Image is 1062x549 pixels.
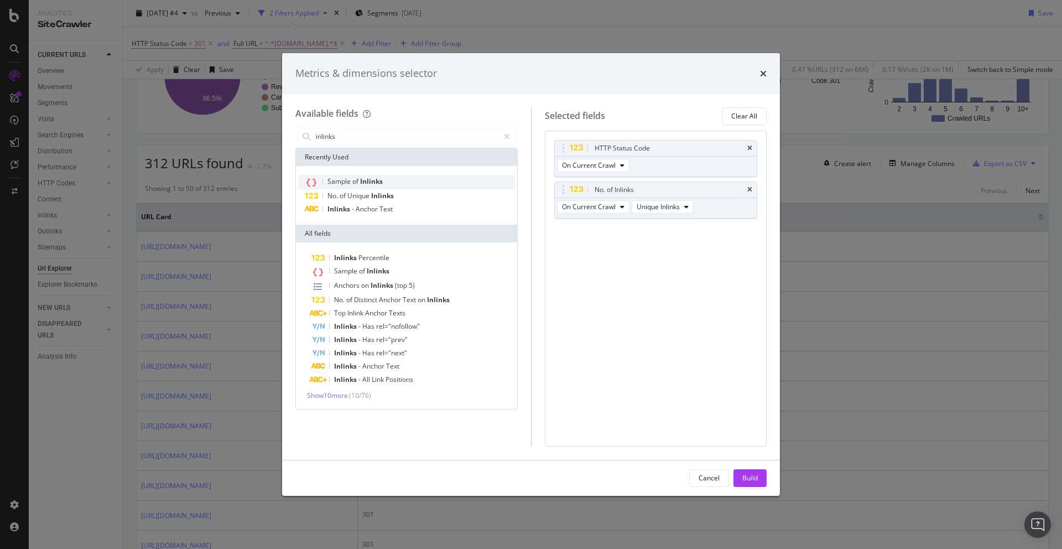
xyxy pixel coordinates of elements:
[295,107,358,120] div: Available fields
[334,335,358,344] span: Inlinks
[595,143,650,154] div: HTTP Status Code
[371,281,395,290] span: Inlinks
[389,308,405,318] span: Texts
[334,266,359,276] span: Sample
[282,53,780,496] div: modal
[356,204,379,214] span: Anchor
[346,295,354,304] span: of
[362,322,376,331] span: Has
[334,361,358,371] span: Inlinks
[352,177,360,186] span: of
[362,375,372,384] span: All
[731,111,757,121] div: Clear All
[760,66,767,81] div: times
[747,187,752,193] div: times
[379,295,403,304] span: Anchor
[358,322,362,331] span: -
[307,391,348,400] span: Show 10 more
[545,110,605,122] div: Selected fields
[334,253,358,262] span: Inlinks
[327,177,352,186] span: Sample
[367,266,389,276] span: Inlinks
[699,473,720,483] div: Cancel
[352,204,356,214] span: -
[359,266,367,276] span: of
[362,335,376,344] span: Has
[296,225,517,242] div: All fields
[334,281,361,290] span: Anchors
[427,295,450,304] span: Inlinks
[358,361,362,371] span: -
[418,295,427,304] span: on
[386,361,399,371] span: Text
[403,295,418,304] span: Text
[347,308,365,318] span: Inlink
[327,191,340,200] span: No.
[395,281,409,290] span: (top
[747,145,752,152] div: times
[365,308,389,318] span: Anchor
[340,191,347,200] span: of
[376,335,408,344] span: rel="prev"
[379,204,393,214] span: Text
[334,295,346,304] span: No.
[1024,511,1051,538] div: Open Intercom Messenger
[347,191,371,200] span: Unique
[358,335,362,344] span: -
[409,281,415,290] span: 5)
[296,148,517,166] div: Recently Used
[376,322,420,331] span: rel="nofollow"
[358,348,362,358] span: -
[315,128,499,145] input: Search by field name
[295,66,437,81] div: Metrics & dimensions selector
[358,253,389,262] span: Percentile
[632,200,694,214] button: Unique Inlinks
[562,160,616,170] span: On Current Crawl
[689,469,729,487] button: Cancel
[554,182,758,219] div: No. of InlinkstimesOn Current CrawlUnique Inlinks
[557,159,629,172] button: On Current Crawl
[733,469,767,487] button: Build
[334,322,358,331] span: Inlinks
[362,361,386,371] span: Anchor
[360,177,383,186] span: Inlinks
[349,391,371,400] span: ( 10 / 76 )
[742,473,758,483] div: Build
[376,348,407,358] span: rel="next"
[362,348,376,358] span: Has
[557,200,629,214] button: On Current Crawl
[554,140,758,177] div: HTTP Status CodetimesOn Current Crawl
[334,348,358,358] span: Inlinks
[361,281,371,290] span: on
[354,295,379,304] span: Distinct
[722,107,767,125] button: Clear All
[386,375,413,384] span: Positions
[595,184,634,195] div: No. of Inlinks
[372,375,386,384] span: Link
[371,191,394,200] span: Inlinks
[327,204,352,214] span: Inlinks
[358,375,362,384] span: -
[334,308,347,318] span: Top
[637,202,680,211] span: Unique Inlinks
[562,202,616,211] span: On Current Crawl
[334,375,358,384] span: Inlinks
